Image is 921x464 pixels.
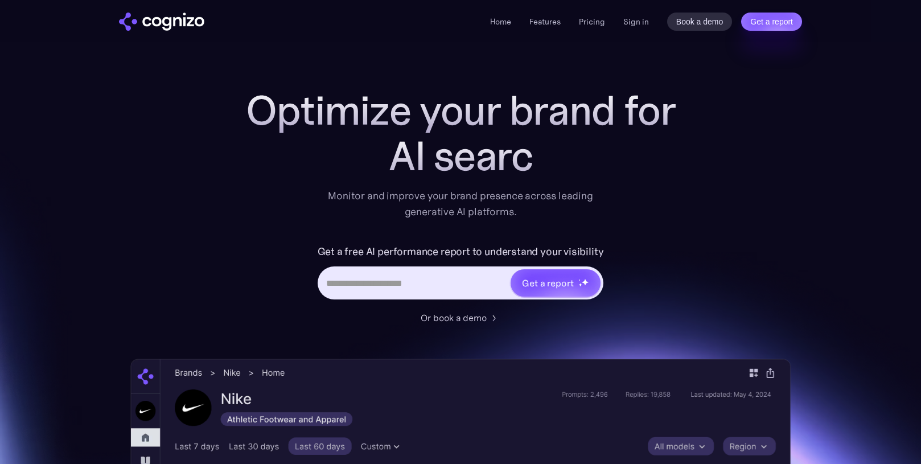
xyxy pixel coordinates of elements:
div: Monitor and improve your brand presence across leading generative AI platforms. [320,188,601,220]
img: star [578,279,580,281]
img: star [578,283,582,287]
div: AI searc [233,133,688,179]
div: Get a report [522,276,573,290]
a: Features [529,17,561,27]
a: home [119,13,204,31]
img: star [581,278,589,286]
form: Hero URL Input Form [318,243,604,305]
a: Or book a demo [421,311,500,325]
a: Book a demo [667,13,733,31]
img: cognizo logo [119,13,204,31]
a: Get a reportstarstarstar [509,268,602,298]
a: Home [490,17,511,27]
a: Sign in [623,15,649,28]
a: Get a report [741,13,802,31]
h1: Optimize your brand for [233,88,688,133]
div: Or book a demo [421,311,487,325]
label: Get a free AI performance report to understand your visibility [318,243,604,261]
a: Pricing [579,17,605,27]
